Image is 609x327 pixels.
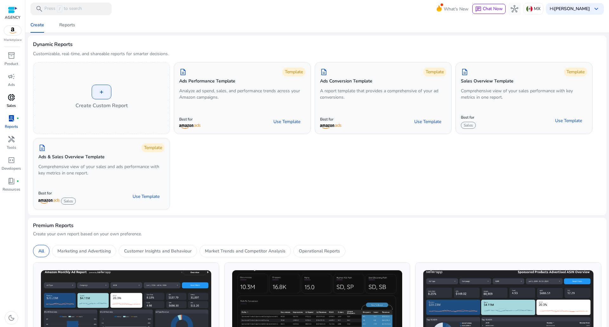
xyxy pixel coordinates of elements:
span: Use Template [133,193,160,200]
span: Sales [61,198,76,205]
p: Marketplace [4,38,22,43]
span: lab_profile [8,114,15,122]
span: dark_mode [8,314,15,322]
div: Reports [59,23,75,27]
p: Comprehensive view of your sales and ads performance with key metrics in one report. [38,164,165,176]
img: mx.svg [526,6,533,12]
button: Use Template [550,116,587,126]
h4: Create Custom Report [75,102,128,109]
span: donut_small [8,94,15,101]
span: hub [511,5,518,13]
p: Marketing and Advertising [57,248,111,254]
span: Use Template [555,118,582,124]
b: [PERSON_NAME] [554,6,590,12]
div: Template [564,68,587,76]
span: campaign [8,73,15,80]
p: Create your own report based on your own preference. [33,231,601,237]
p: Resources [3,186,20,192]
span: chat [475,6,481,12]
p: Best for [461,115,477,120]
h5: Ads & Sales Overview Template [38,154,105,160]
p: Reports [5,124,18,129]
h4: Premium Reports [33,223,74,229]
span: keyboard_arrow_down [593,5,600,13]
div: Template [423,68,446,76]
span: description [38,144,46,152]
p: Analyze ad spend, sales, and performance trends across your Amazon campaigns. [179,88,305,101]
p: Press to search [44,5,82,12]
button: chatChat Now [472,4,506,14]
p: Product [4,61,18,67]
span: fiber_manual_record [16,180,19,182]
button: Use Template [128,192,165,202]
span: Chat Now [483,6,503,12]
img: amazon.svg [4,26,21,35]
p: All [38,248,44,254]
h5: Ads Conversion Template [320,79,372,84]
p: Tools [7,145,16,150]
h5: Ads Performance Template [179,79,235,84]
button: Use Template [409,117,446,127]
p: Sales [7,103,16,108]
p: Best for [320,117,341,122]
p: Customer Insights and Behaviour [124,248,192,254]
div: + [92,85,111,99]
button: hub [508,3,521,15]
p: Hi [550,7,590,11]
button: Use Template [268,117,305,127]
span: Use Template [273,119,300,125]
span: Use Template [414,119,441,125]
h5: Sales Overview Template [461,79,514,84]
p: Market Trends and Competitor Analysis [205,248,285,254]
span: book_4 [8,177,15,185]
p: Best for [38,191,77,196]
p: Developers [2,166,21,171]
div: Template [141,143,165,152]
span: fiber_manual_record [16,117,19,120]
p: A report template that provides a comprehensive of your ad conversions. [320,88,446,101]
span: description [320,68,328,76]
span: search [36,5,43,13]
p: AGENCY [5,15,20,20]
p: Ads [8,82,15,88]
div: Template [282,68,305,76]
p: Operational Reports [299,248,340,254]
p: MX [534,3,540,14]
p: Best for [179,117,200,122]
span: description [461,68,468,76]
p: Comprehensive view of your sales performance with key metrics in one report. [461,88,587,101]
span: description [179,68,187,76]
span: / [57,5,62,12]
span: code_blocks [8,156,15,164]
span: What's New [444,3,468,15]
span: Sales [461,122,476,129]
span: handyman [8,135,15,143]
span: inventory_2 [8,52,15,59]
h3: Dynamic Reports [33,41,73,48]
p: Customizable, real-time, and shareable reports for smarter decisions. [33,51,169,57]
div: Create [30,23,44,27]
